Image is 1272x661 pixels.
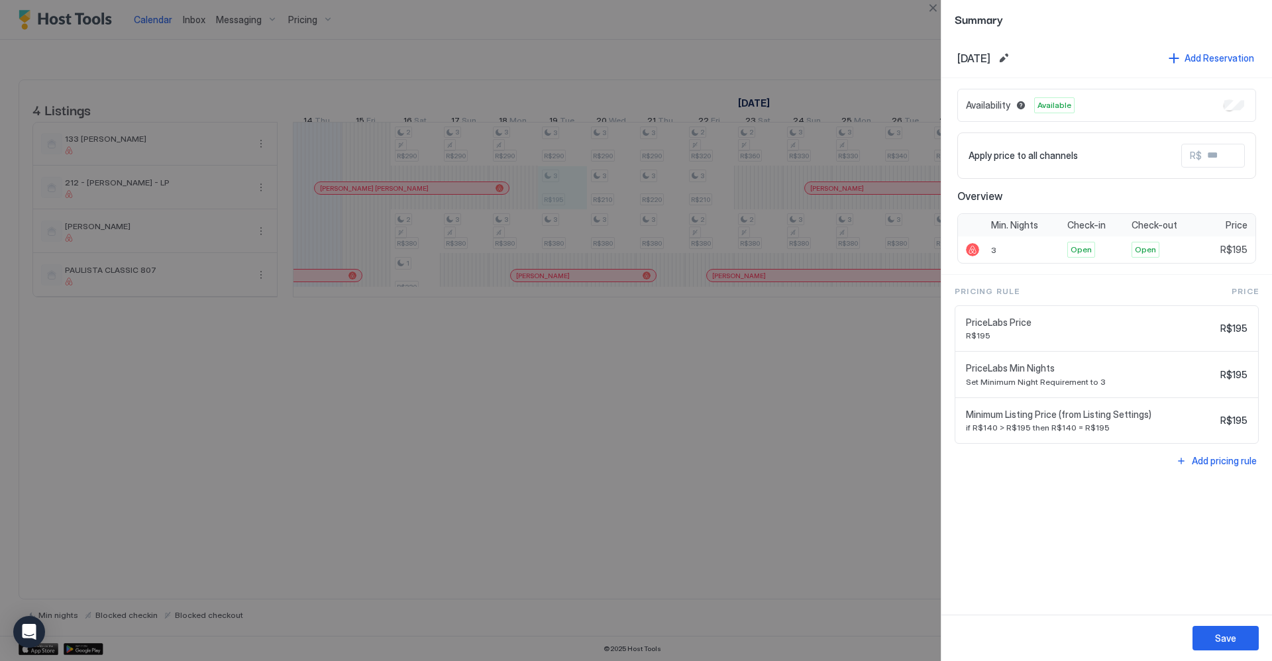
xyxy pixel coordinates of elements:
[1192,626,1259,650] button: Save
[957,52,990,65] span: [DATE]
[966,423,1215,432] span: if R$140 > R$195 then R$140 = R$195
[1220,323,1247,334] span: R$195
[1174,452,1259,470] button: Add pricing rule
[1220,369,1247,381] span: R$195
[1220,244,1247,256] span: R$195
[957,189,1256,203] span: Overview
[1071,244,1092,256] span: Open
[1220,415,1247,427] span: R$195
[991,245,996,255] span: 3
[1215,631,1236,645] div: Save
[1132,219,1177,231] span: Check-out
[1037,99,1071,111] span: Available
[1013,97,1029,113] button: Blocked dates override all pricing rules and remain unavailable until manually unblocked
[1167,49,1256,67] button: Add Reservation
[1226,219,1247,231] span: Price
[955,285,1020,297] span: Pricing Rule
[1135,244,1156,256] span: Open
[966,330,1215,340] span: R$195
[1192,454,1257,468] div: Add pricing rule
[969,150,1078,162] span: Apply price to all channels
[1185,51,1254,65] div: Add Reservation
[996,50,1012,66] button: Edit date range
[966,317,1215,329] span: PriceLabs Price
[1232,285,1259,297] span: Price
[1067,219,1106,231] span: Check-in
[966,409,1215,421] span: Minimum Listing Price (from Listing Settings)
[991,219,1038,231] span: Min. Nights
[13,616,45,648] div: Open Intercom Messenger
[1190,150,1202,162] span: R$
[955,11,1259,27] span: Summary
[966,362,1215,374] span: PriceLabs Min Nights
[966,377,1215,387] span: Set Minimum Night Requirement to 3
[966,99,1010,111] span: Availability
